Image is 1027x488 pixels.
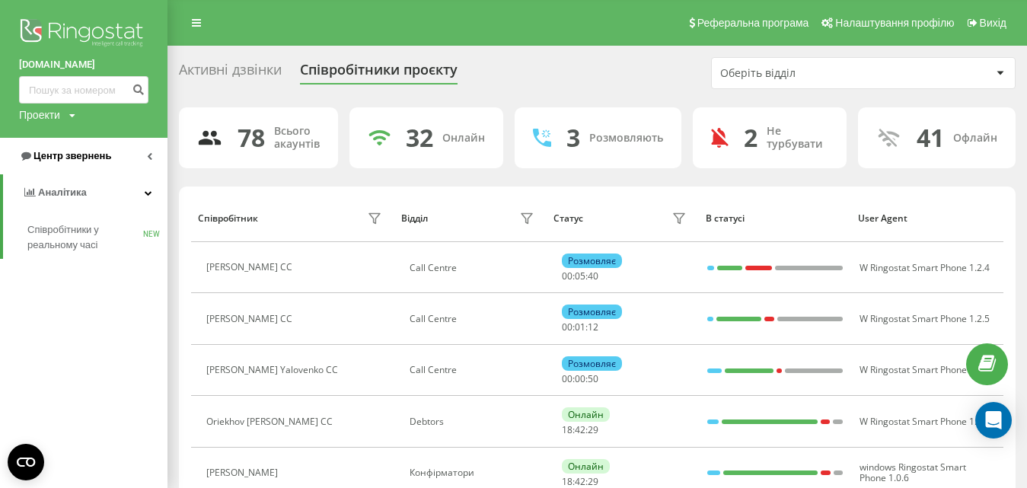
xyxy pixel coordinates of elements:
[835,17,954,29] span: Налаштування профілю
[206,467,282,478] div: [PERSON_NAME]
[562,475,573,488] span: 18
[19,107,60,123] div: Проекти
[860,312,990,325] span: W Ringostat Smart Phone 1.2.5
[706,213,844,224] div: В статусі
[767,125,828,151] div: Не турбувати
[860,261,990,274] span: W Ringostat Smart Phone 1.2.4
[27,222,143,253] span: Співробітники у реальному часі
[206,365,342,375] div: [PERSON_NAME] Yalovenko CC
[553,213,583,224] div: Статус
[589,132,663,145] div: Розмовляють
[562,372,573,385] span: 00
[19,76,148,104] input: Пошук за номером
[858,213,996,224] div: User Agent
[19,57,148,72] a: [DOMAIN_NAME]
[562,407,610,422] div: Онлайн
[8,444,44,480] button: Open CMP widget
[179,62,282,85] div: Активні дзвінки
[274,125,320,151] div: Всього акаунтів
[953,132,997,145] div: Офлайн
[238,123,265,152] div: 78
[410,263,538,273] div: Call Centre
[588,270,598,282] span: 40
[860,461,966,484] span: windows Ringostat Smart Phone 1.0.6
[860,415,990,428] span: W Ringostat Smart Phone 1.2.4
[442,132,485,145] div: Онлайн
[562,459,610,474] div: Онлайн
[575,270,585,282] span: 05
[575,423,585,436] span: 42
[562,374,598,384] div: : :
[980,17,1006,29] span: Вихід
[27,216,167,259] a: Співробітники у реальному часіNEW
[562,271,598,282] div: : :
[410,467,538,478] div: Конфірматори
[562,425,598,435] div: : :
[566,123,580,152] div: 3
[406,123,433,152] div: 32
[33,150,111,161] span: Центр звернень
[588,321,598,333] span: 12
[562,305,622,319] div: Розмовляє
[744,123,757,152] div: 2
[410,416,538,427] div: Debtors
[562,321,573,333] span: 00
[575,475,585,488] span: 42
[562,254,622,268] div: Розмовляє
[38,187,87,198] span: Аналiтика
[410,365,538,375] div: Call Centre
[562,423,573,436] span: 18
[206,262,296,273] div: [PERSON_NAME] CC
[562,322,598,333] div: : :
[562,356,622,371] div: Розмовляє
[19,15,148,53] img: Ringostat logo
[562,477,598,487] div: : :
[860,363,990,376] span: W Ringostat Smart Phone 1.2.4
[206,416,336,427] div: Oriekhov [PERSON_NAME] CC
[697,17,809,29] span: Реферальна програма
[300,62,458,85] div: Співробітники проєкту
[198,213,258,224] div: Співробітник
[575,372,585,385] span: 00
[720,67,902,80] div: Оберіть відділ
[401,213,428,224] div: Відділ
[3,174,167,211] a: Аналiтика
[917,123,944,152] div: 41
[975,402,1012,439] div: Open Intercom Messenger
[588,372,598,385] span: 50
[575,321,585,333] span: 01
[562,270,573,282] span: 00
[588,475,598,488] span: 29
[410,314,538,324] div: Call Centre
[588,423,598,436] span: 29
[206,314,296,324] div: [PERSON_NAME] CC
